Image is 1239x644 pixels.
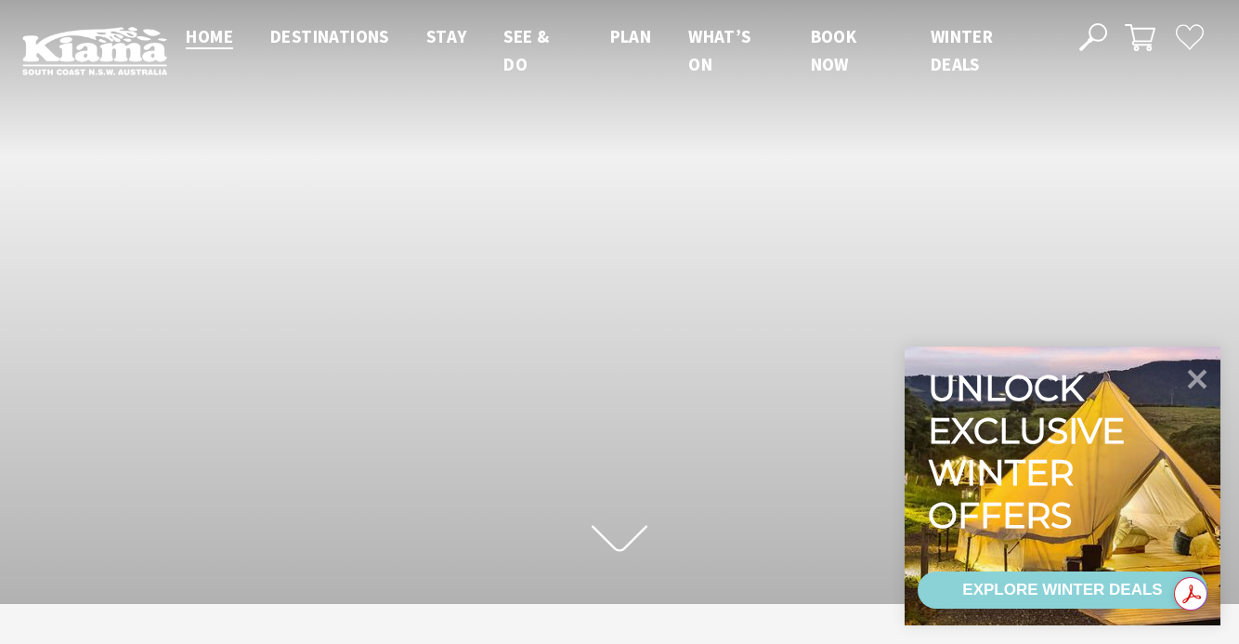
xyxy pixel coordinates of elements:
span: See & Do [503,25,549,75]
nav: Main Menu [167,22,1057,79]
span: Book now [811,25,857,75]
span: Destinations [270,25,389,47]
span: Stay [426,25,467,47]
a: EXPLORE WINTER DEALS [918,572,1207,609]
span: Home [186,25,233,47]
div: EXPLORE WINTER DEALS [962,572,1162,609]
img: Kiama Logo [22,26,167,76]
span: Plan [610,25,652,47]
span: What’s On [688,25,750,75]
span: Winter Deals [931,25,993,75]
div: Unlock exclusive winter offers [928,367,1133,536]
